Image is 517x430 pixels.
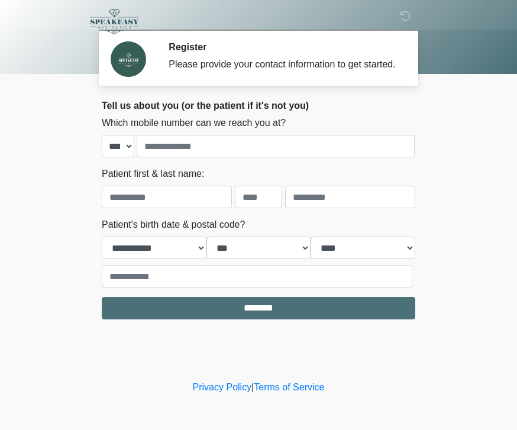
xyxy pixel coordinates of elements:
[111,41,146,77] img: Agent Avatar
[102,116,286,130] label: Which mobile number can we reach you at?
[254,382,324,392] a: Terms of Service
[193,382,252,392] a: Privacy Policy
[90,9,139,35] img: Speakeasy Aesthetics GFE Logo
[102,218,245,232] label: Patient's birth date & postal code?
[169,41,398,53] h2: Register
[102,167,204,181] label: Patient first & last name:
[251,382,254,392] a: |
[102,100,415,111] h2: Tell us about you (or the patient if it's not you)
[169,57,398,72] div: Please provide your contact information to get started.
